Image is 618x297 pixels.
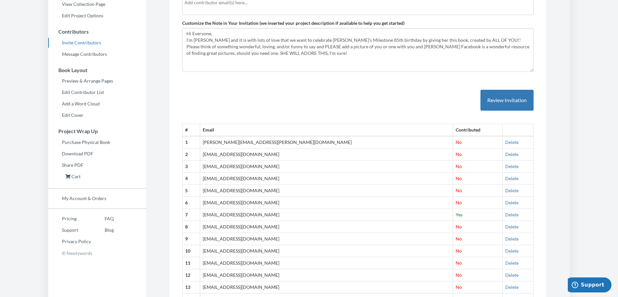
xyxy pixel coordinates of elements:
[48,214,91,224] a: Pricing
[456,272,462,278] span: No
[505,151,519,157] a: Delete
[456,164,462,169] span: No
[49,128,146,134] h3: Project Wrap Up
[48,49,146,59] a: Message Contributors
[48,110,146,120] a: Edit Cover
[48,149,146,159] a: Download PDF
[505,176,519,181] a: Delete
[183,124,200,136] th: #
[456,236,462,242] span: No
[200,281,453,293] td: [EMAIL_ADDRESS][DOMAIN_NAME]
[183,148,200,161] th: 2
[200,245,453,257] td: [EMAIL_ADDRESS][DOMAIN_NAME]
[48,172,146,181] a: Cart
[200,124,453,136] th: Email
[505,139,519,145] a: Delete
[183,209,200,221] th: 7
[456,284,462,290] span: No
[48,76,146,86] a: Preview & Arrange Pages
[183,245,200,257] th: 10
[456,139,462,145] span: No
[456,212,463,217] span: Yes
[200,185,453,197] td: [EMAIL_ADDRESS][DOMAIN_NAME]
[568,277,611,294] iframe: Opens a widget where you can chat to one of our agents
[200,209,453,221] td: [EMAIL_ADDRESS][DOMAIN_NAME]
[48,160,146,170] a: Share PDF
[456,248,462,254] span: No
[48,11,146,21] a: Edit Project Options
[49,29,146,35] h3: Contributors
[183,197,200,209] th: 6
[48,237,91,246] a: Privacy Policy
[456,151,462,157] span: No
[200,233,453,245] td: [EMAIL_ADDRESS][DOMAIN_NAME]
[183,221,200,233] th: 8
[505,224,519,229] a: Delete
[183,136,200,148] th: 1
[49,67,146,73] h3: Book Layout
[505,260,519,266] a: Delete
[91,225,114,235] a: Blog
[71,174,81,179] span: Cart
[200,197,453,209] td: [EMAIL_ADDRESS][DOMAIN_NAME]
[48,137,146,147] a: Purchase Physical Book
[505,212,519,217] a: Delete
[456,200,462,205] span: No
[48,248,146,258] p: © Newlywords
[48,99,146,109] a: Add a Word Cloud
[505,200,519,205] a: Delete
[456,188,462,193] span: No
[183,281,200,293] th: 13
[200,269,453,281] td: [EMAIL_ADDRESS][DOMAIN_NAME]
[91,214,114,224] a: FAQ
[183,185,200,197] th: 5
[200,161,453,173] td: [EMAIL_ADDRESS][DOMAIN_NAME]
[182,20,405,26] label: Customize the Note in Your Invitation (we inserted your project description if available to help ...
[183,233,200,245] th: 9
[456,260,462,266] span: No
[183,269,200,281] th: 12
[480,90,534,111] button: Review Invitation
[183,173,200,185] th: 4
[505,164,519,169] a: Delete
[183,257,200,269] th: 11
[48,194,146,203] a: My Account & Orders
[48,225,91,235] a: Support
[505,248,519,254] a: Delete
[453,124,502,136] th: Contributed
[200,173,453,185] td: [EMAIL_ADDRESS][DOMAIN_NAME]
[182,28,534,72] textarea: Hi Everyone, I'm [PERSON_NAME] and it is with lots of love that we want to celebrate [PERSON_NAME...
[456,224,462,229] span: No
[200,257,453,269] td: [EMAIL_ADDRESS][DOMAIN_NAME]
[200,148,453,161] td: [EMAIL_ADDRESS][DOMAIN_NAME]
[505,188,519,193] a: Delete
[505,272,519,278] a: Delete
[48,87,146,97] a: Edit Contributor List
[456,176,462,181] span: No
[505,284,519,290] a: Delete
[200,221,453,233] td: [EMAIL_ADDRESS][DOMAIN_NAME]
[48,38,146,48] a: Invite Contributors
[200,136,453,148] td: [PERSON_NAME][EMAIL_ADDRESS][PERSON_NAME][DOMAIN_NAME]
[505,236,519,242] a: Delete
[183,161,200,173] th: 3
